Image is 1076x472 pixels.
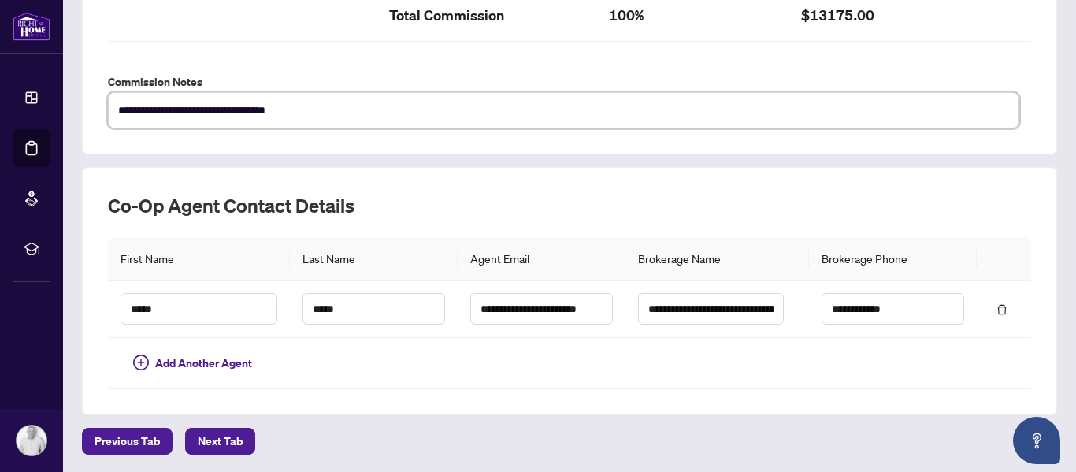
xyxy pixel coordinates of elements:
th: Brokerage Phone [809,237,977,281]
span: Previous Tab [95,429,160,454]
span: Next Tab [198,429,243,454]
h2: 100% [609,3,776,28]
img: Profile Icon [17,426,46,455]
button: Open asap [1013,417,1060,464]
span: Add Another Agent [155,355,252,372]
button: Add Another Agent [121,351,265,376]
button: Next Tab [185,428,255,455]
h2: Total Commission [389,3,584,28]
th: Brokerage Name [625,237,810,281]
span: delete [996,304,1007,315]
h2: $13175.00 [801,3,959,28]
th: Agent Email [458,237,625,281]
h2: Co-op Agent Contact Details [108,193,1031,218]
span: plus-circle [133,355,149,370]
th: First Name [108,237,290,281]
th: Last Name [290,237,458,281]
label: Commission Notes [108,73,1031,91]
img: logo [13,12,50,41]
button: Previous Tab [82,428,173,455]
